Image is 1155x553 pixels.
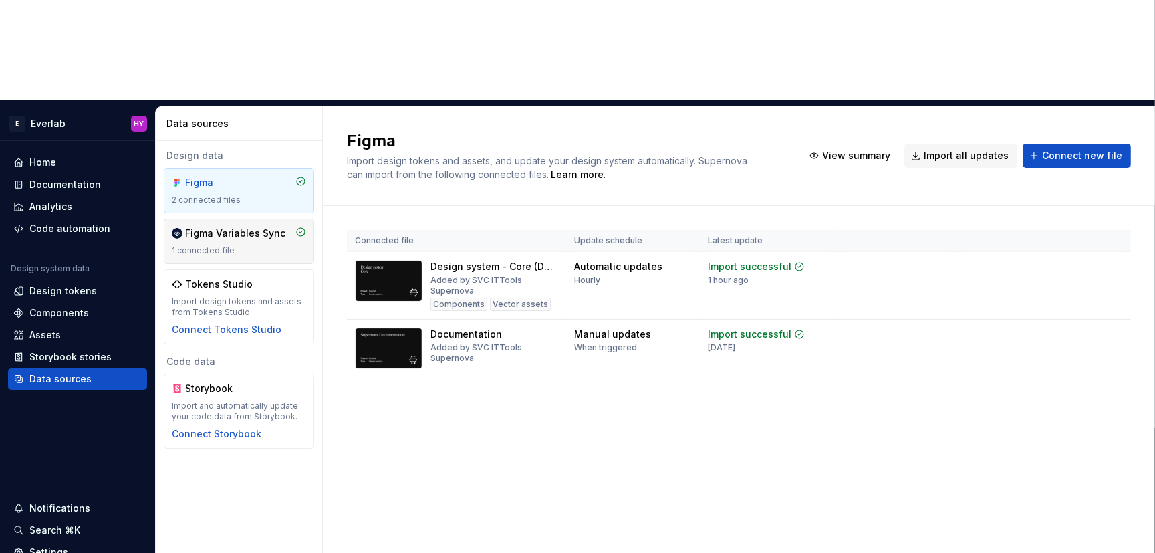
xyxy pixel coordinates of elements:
div: Added by SVC ITTools Supernova [430,275,558,296]
div: Hourly [574,275,600,286]
div: Components [29,306,89,320]
div: Figma [185,176,249,189]
th: Connected file [347,230,566,252]
div: Tokens Studio [185,278,253,291]
div: Assets [29,328,61,342]
a: Home [8,152,147,173]
button: Search ⌘K [8,520,147,541]
span: View summary [822,149,890,162]
a: Data sources [8,368,147,390]
div: [DATE] [708,342,735,353]
div: Automatic updates [574,260,662,273]
a: Analytics [8,196,147,217]
div: Import successful [708,260,791,273]
a: Tokens StudioImport design tokens and assets from Tokens StudioConnect Tokens Studio [164,269,314,344]
div: Home [29,156,56,169]
div: Everlab [31,117,66,130]
button: Connect new file [1023,144,1131,168]
a: Figma2 connected files [164,168,314,213]
div: Design data [164,149,314,162]
div: Design system - Core (DS25) [430,260,558,273]
div: Code data [164,355,314,368]
div: Added by SVC ITTools Supernova [430,342,558,364]
a: Assets [8,324,147,346]
div: Components [430,298,487,311]
button: View summary [803,144,899,168]
a: Components [8,302,147,324]
div: Design system data [11,263,90,274]
a: Storybook stories [8,346,147,368]
a: Code automation [8,218,147,239]
div: 1 connected file [172,245,306,256]
span: Import design tokens and assets, and update your design system automatically. Supernova can impor... [347,155,750,180]
button: Connect Tokens Studio [172,323,281,336]
a: Documentation [8,174,147,195]
div: Manual updates [574,328,651,341]
div: Data sources [29,372,92,386]
div: Storybook stories [29,350,112,364]
div: Documentation [430,328,502,341]
div: When triggered [574,342,637,353]
div: Documentation [29,178,101,191]
div: Data sources [166,117,317,130]
a: Design tokens [8,280,147,302]
div: Import design tokens and assets from Tokens Studio [172,296,306,318]
div: Code automation [29,222,110,235]
div: 2 connected files [172,195,306,205]
button: EEverlabHY [3,109,152,138]
div: 1 hour ago [708,275,749,286]
a: Figma Variables Sync1 connected file [164,219,314,264]
div: Import and automatically update your code data from Storybook. [172,401,306,422]
div: Design tokens [29,284,97,298]
button: Import all updates [904,144,1017,168]
span: Connect new file [1042,149,1122,162]
a: Learn more [551,168,604,181]
div: Vector assets [490,298,551,311]
div: Analytics [29,200,72,213]
span: . [549,170,606,180]
div: Figma Variables Sync [185,227,285,240]
div: Import successful [708,328,791,341]
div: Notifications [29,502,90,515]
h2: Figma [347,130,787,152]
div: HY [134,118,144,129]
span: Import all updates [924,149,1009,162]
div: Storybook [185,382,249,395]
a: StorybookImport and automatically update your code data from Storybook.Connect Storybook [164,374,314,449]
button: Notifications [8,497,147,519]
th: Update schedule [566,230,700,252]
th: Latest update [700,230,839,252]
div: Search ⌘K [29,524,80,537]
div: E [9,116,25,132]
button: Connect Storybook [172,427,261,441]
